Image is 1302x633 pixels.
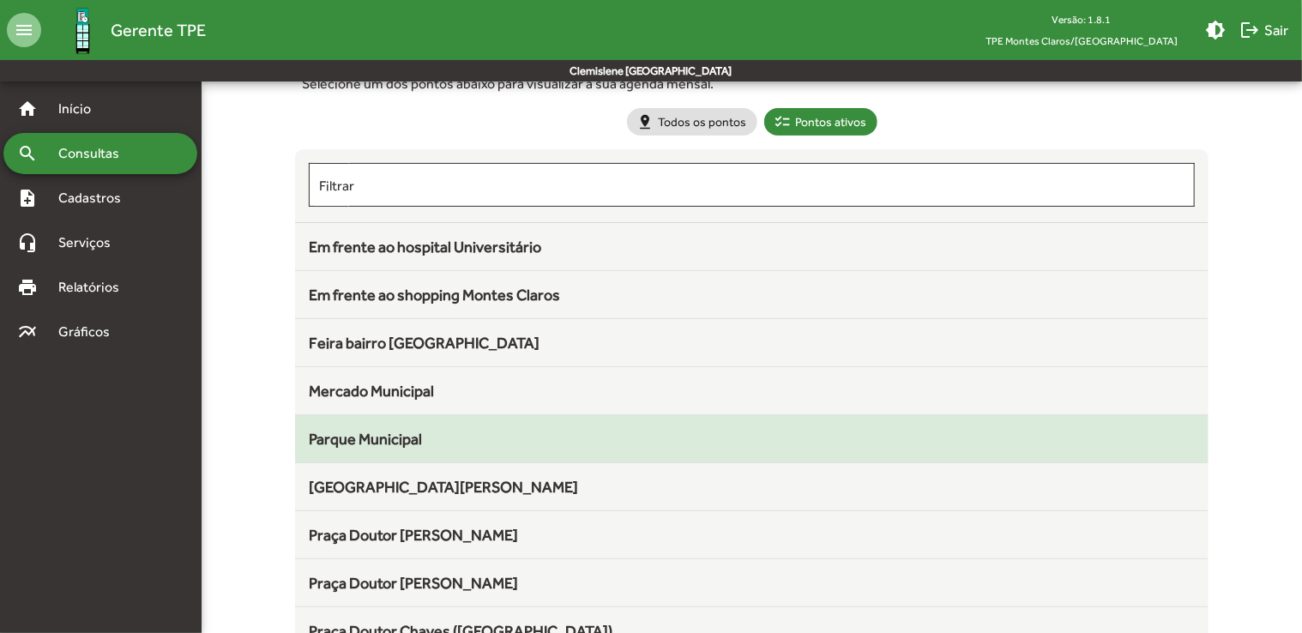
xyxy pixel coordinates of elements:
[48,322,133,342] span: Gráficos
[17,188,38,208] mat-icon: note_add
[48,232,134,253] span: Serviços
[972,9,1191,30] div: Versão: 1.8.1
[775,113,792,130] mat-icon: checklist
[41,3,206,58] a: Gerente TPE
[309,526,518,544] span: Praça Doutor [PERSON_NAME]
[17,277,38,298] mat-icon: print
[309,430,422,448] span: Parque Municipal
[302,74,1202,94] div: Selecione um dos pontos abaixo para visualizar a sua agenda mensal.
[627,108,757,136] mat-chip: Todos os pontos
[764,108,877,136] mat-chip: Pontos ativos
[7,13,41,47] mat-icon: menu
[1233,15,1295,45] button: Sair
[637,113,654,130] mat-icon: pin_drop
[1239,15,1288,45] span: Sair
[1205,20,1226,40] mat-icon: brightness_medium
[309,382,434,400] span: Mercado Municipal
[111,16,206,44] span: Gerente TPE
[309,574,518,592] span: Praça Doutor [PERSON_NAME]
[309,478,578,496] span: [GEOGRAPHIC_DATA][PERSON_NAME]
[48,188,143,208] span: Cadastros
[17,322,38,342] mat-icon: multiline_chart
[309,334,539,352] span: Feira bairro [GEOGRAPHIC_DATA]
[309,238,541,256] span: Em frente ao hospital Universitário
[17,143,38,164] mat-icon: search
[309,286,560,304] span: Em frente ao shopping Montes Claros
[17,99,38,119] mat-icon: home
[17,232,38,253] mat-icon: headset_mic
[48,143,142,164] span: Consultas
[1239,20,1260,40] mat-icon: logout
[55,3,111,58] img: Logo
[48,277,142,298] span: Relatórios
[48,99,116,119] span: Início
[972,30,1191,51] span: TPE Montes Claros/[GEOGRAPHIC_DATA]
